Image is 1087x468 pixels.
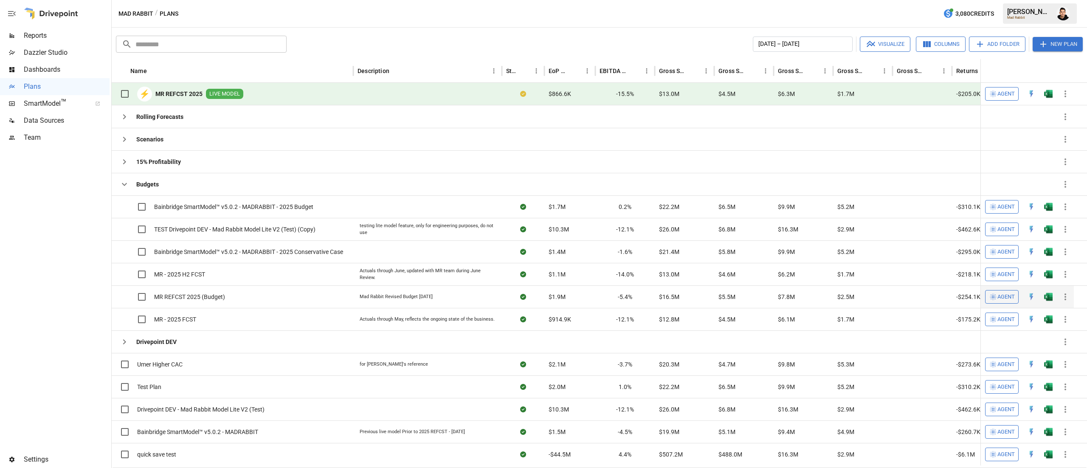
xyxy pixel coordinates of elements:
span: -$462.6K [956,405,980,414]
span: $16.3M [778,450,798,459]
span: Umer Higher CAC [137,360,183,369]
button: Sort [1062,65,1074,77]
div: Open in Quick Edit [1027,90,1036,98]
button: Gross Sales: Retail column menu [938,65,950,77]
div: Sync complete [520,405,526,414]
b: Budgets [136,180,159,189]
div: Actuals through June, updated with MR team during June Review. [360,268,496,281]
b: 15% Profitability [136,158,181,166]
span: Agent [997,89,1015,99]
button: Sort [867,65,879,77]
div: Sync complete [520,293,526,301]
span: -5.4% [618,293,632,301]
span: $13.0M [659,90,679,98]
span: LIVE MODEL [206,90,243,98]
button: Agent [985,290,1019,304]
span: $5.2M [837,383,854,391]
span: $4.5M [718,315,735,324]
div: Open in Quick Edit [1027,225,1036,234]
span: 0.2% [619,203,631,211]
div: Gross Sales: Wholesale [837,68,866,74]
span: $488.0M [718,450,742,459]
div: Sync complete [520,360,526,369]
button: EoP Cash column menu [581,65,593,77]
div: Gross Sales: Retail [897,68,925,74]
div: Open in Quick Edit [1027,270,1036,279]
div: Open in Excel [1044,293,1053,301]
div: Open in Quick Edit [1027,315,1036,324]
button: Sort [629,65,641,77]
div: Francisco Sanchez [1056,7,1070,20]
span: $26.0M [659,225,679,234]
span: -12.1% [616,405,634,414]
span: $6.3M [778,90,795,98]
div: Description [358,68,389,74]
img: quick-edit-flash.b8aec18c.svg [1027,270,1036,279]
b: Scenarios [136,135,163,144]
span: Test Plan [137,383,161,391]
button: New Plan [1033,37,1083,51]
div: Gross Sales: DTC Online [718,68,747,74]
button: Sort [688,65,700,77]
span: TEST Drivepoint DEV - Mad Rabbit Model Lite V2 (Test) (Copy) [154,225,315,234]
span: ™ [61,97,67,108]
div: [PERSON_NAME] [1007,8,1051,16]
div: Sync complete [520,450,526,459]
span: $1.7M [549,203,566,211]
img: quick-edit-flash.b8aec18c.svg [1027,428,1036,436]
div: for [PERSON_NAME]'s reference [360,361,428,368]
b: Drivepoint DEV [136,338,177,346]
span: Agent [997,450,1015,460]
img: g5qfjXmAAAAABJRU5ErkJggg== [1044,428,1053,436]
div: Open in Excel [1044,270,1053,279]
span: 4.4% [619,450,631,459]
div: Open in Excel [1044,360,1053,369]
button: Agent [985,313,1019,326]
div: Sync complete [520,248,526,256]
span: $12.8M [659,315,679,324]
span: Drivepoint DEV - Mad Rabbit Model Lite V2 (Test) [137,405,265,414]
span: $4.9M [837,428,854,436]
button: Gross Sales: Wholesale column menu [879,65,890,77]
button: Sort [807,65,819,77]
img: g5qfjXmAAAAABJRU5ErkJggg== [1044,270,1053,279]
div: Actuals through May, reflects the ongoing state of the business. [360,316,495,323]
div: Sync complete [520,383,526,391]
img: quick-edit-flash.b8aec18c.svg [1027,360,1036,369]
div: Open in Quick Edit [1027,383,1036,391]
div: Status [506,68,518,74]
span: $16.3M [778,225,798,234]
span: -$44.5M [549,450,571,459]
img: quick-edit-flash.b8aec18c.svg [1027,293,1036,301]
span: $6.5M [718,383,735,391]
div: / [155,8,158,19]
span: $9.8M [778,360,795,369]
div: Sync complete [520,270,526,279]
button: Agent [985,245,1019,259]
span: $6.8M [718,225,735,234]
button: Sort [518,65,530,77]
img: quick-edit-flash.b8aec18c.svg [1027,405,1036,414]
div: Mad Rabbit Revised Budget [DATE] [360,293,433,300]
span: Bainbridge SmartModel™ v5.0.2 - MADRABBIT - 2025 Budget [154,203,313,211]
div: Open in Excel [1044,203,1053,211]
span: $914.9K [549,315,571,324]
span: MR - 2025 H2 FCST [154,270,205,279]
div: Name [130,68,147,74]
span: 3,080 Credits [955,8,994,19]
span: SmartModel [24,99,86,109]
span: $2.1M [549,360,566,369]
span: $13.0M [659,270,679,279]
span: $22.2M [659,203,679,211]
span: Agent [997,382,1015,392]
img: quick-edit-flash.b8aec18c.svg [1027,450,1036,459]
div: Mad Rabbit [1007,16,1051,20]
span: $1.1M [549,270,566,279]
span: $4.5M [718,90,735,98]
button: Columns [916,37,966,52]
div: Open in Excel [1044,405,1053,414]
span: -12.1% [616,225,634,234]
div: Gross Sales [659,68,687,74]
span: $866.6K [549,90,571,98]
span: -$254.1K [956,293,980,301]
